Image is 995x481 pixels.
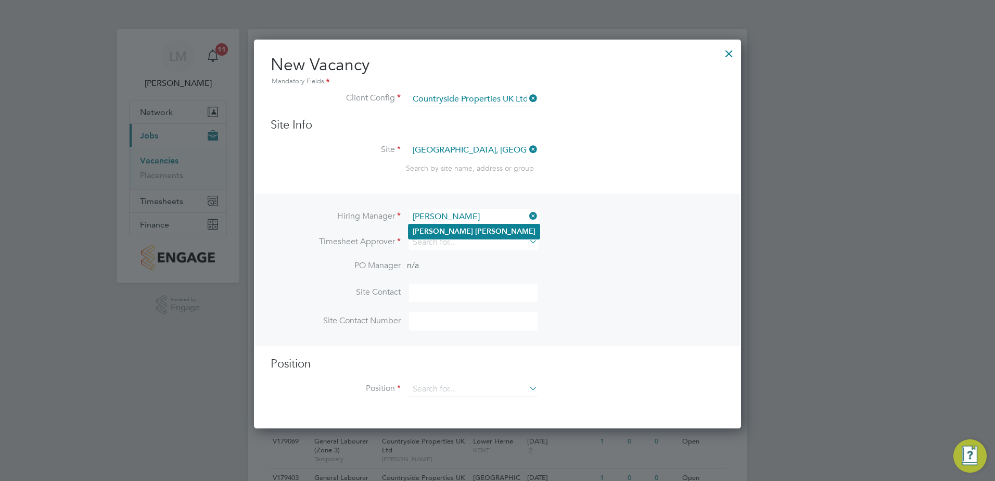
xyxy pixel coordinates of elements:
[407,260,419,271] span: n/a
[271,211,401,222] label: Hiring Manager
[271,144,401,155] label: Site
[409,235,538,250] input: Search for...
[409,92,538,107] input: Search for...
[271,383,401,394] label: Position
[271,118,724,133] h3: Site Info
[409,143,538,158] input: Search for...
[271,236,401,247] label: Timesheet Approver
[406,163,534,173] span: Search by site name, address or group
[271,315,401,326] label: Site Contact Number
[271,287,401,298] label: Site Contact
[271,260,401,271] label: PO Manager
[475,227,535,236] b: [PERSON_NAME]
[271,93,401,104] label: Client Config
[409,209,538,224] input: Search for...
[271,76,724,87] div: Mandatory Fields
[413,227,473,236] b: [PERSON_NAME]
[271,357,724,372] h3: Position
[409,382,538,397] input: Search for...
[953,439,987,473] button: Engage Resource Center
[271,54,724,87] h2: New Vacancy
